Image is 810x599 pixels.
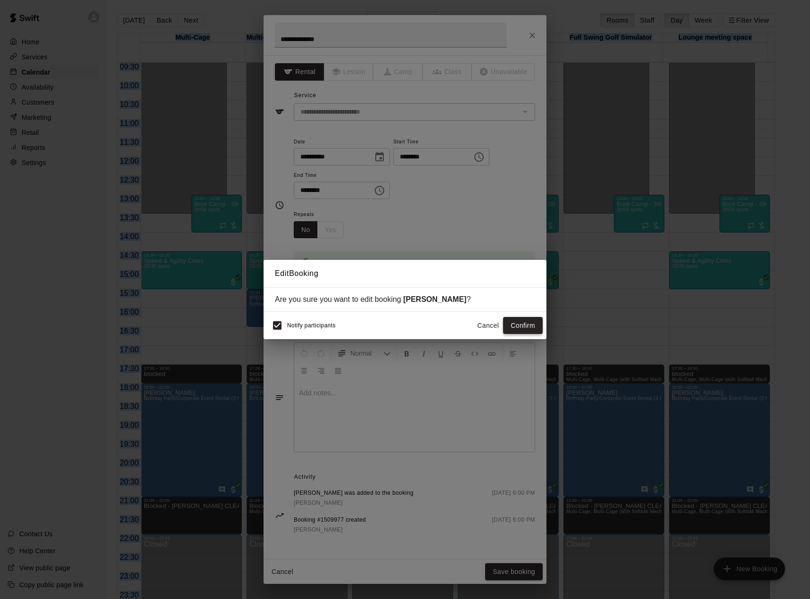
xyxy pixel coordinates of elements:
button: Cancel [473,317,503,334]
h2: Edit Booking [264,260,546,287]
span: Notify participants [287,322,336,329]
strong: [PERSON_NAME] [403,295,466,303]
div: Are you sure you want to edit booking ? [275,295,535,304]
button: Confirm [503,317,543,334]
